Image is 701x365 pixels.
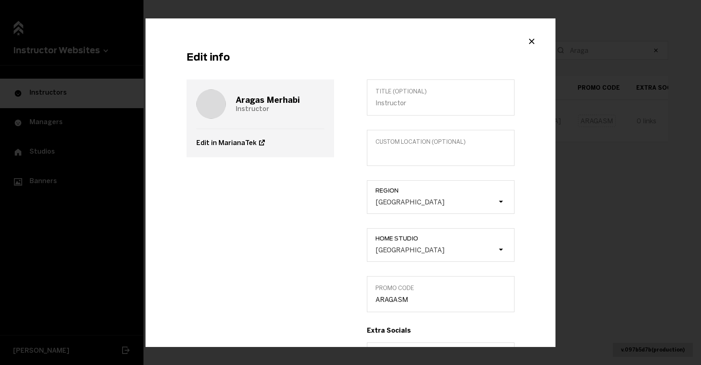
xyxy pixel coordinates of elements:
[376,138,506,145] span: Custom location (Optional)
[146,18,555,347] div: Example Modal
[376,285,506,292] span: Promo Code
[376,296,506,304] input: Promo Code
[376,150,506,157] input: Custom location (Optional)
[187,51,514,63] h2: Edit info
[376,88,506,95] span: Title (optional)
[376,246,444,254] div: [GEOGRAPHIC_DATA]
[524,35,539,47] button: Close modal
[376,198,444,206] div: [GEOGRAPHIC_DATA]
[196,129,324,157] a: Edit in MarianaTek
[376,187,514,194] span: Region
[376,99,506,107] input: Title (optional)
[367,326,514,334] h3: Extra Socials
[236,105,300,113] p: Instructor
[376,235,514,242] span: Home Studio
[236,95,300,105] h3: Aragas Merhabi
